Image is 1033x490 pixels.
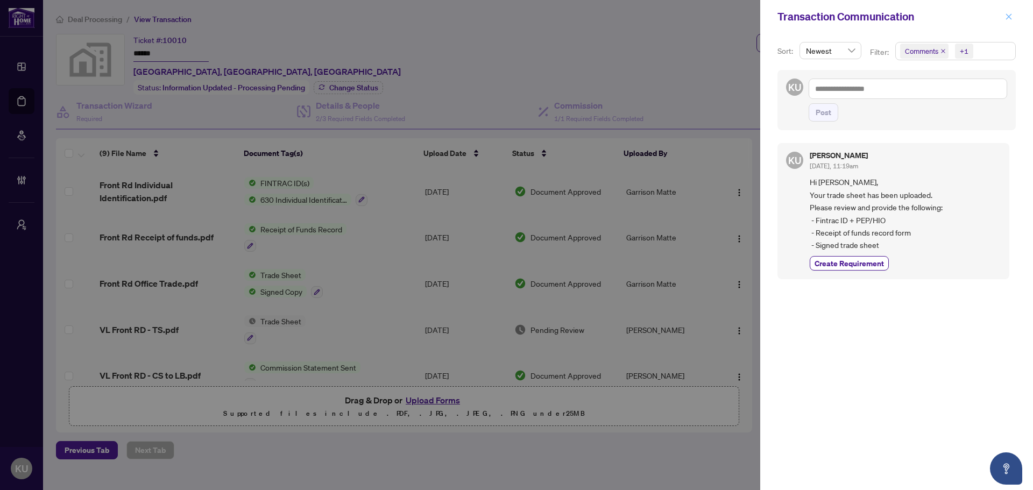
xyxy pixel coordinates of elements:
[990,452,1022,485] button: Open asap
[806,42,855,59] span: Newest
[815,258,884,269] span: Create Requirement
[810,152,868,159] h5: [PERSON_NAME]
[900,44,949,59] span: Comments
[777,45,795,57] p: Sort:
[777,9,1002,25] div: Transaction Communication
[788,153,801,168] span: KU
[870,46,890,58] p: Filter:
[788,80,801,95] span: KU
[905,46,938,56] span: Comments
[940,48,946,54] span: close
[809,103,838,122] button: Post
[960,46,968,56] div: +1
[810,162,858,170] span: [DATE], 11:19am
[1005,13,1013,20] span: close
[810,176,1001,251] span: Hi [PERSON_NAME], Your trade sheet has been uploaded. Please review and provide the following: - ...
[810,256,889,271] button: Create Requirement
